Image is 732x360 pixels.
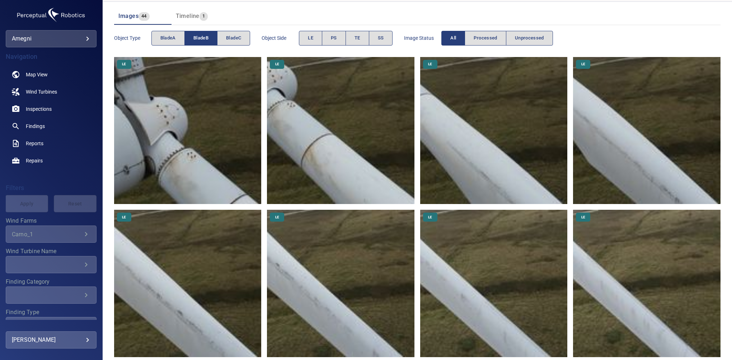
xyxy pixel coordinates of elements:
[226,34,241,42] span: bladeC
[424,215,436,220] span: LE
[26,157,43,164] span: Repairs
[12,33,90,44] div: amegni
[6,256,97,273] div: Wind Turbine Name
[6,152,97,169] a: repairs noActive
[506,31,553,46] button: Unprocessed
[262,34,299,42] span: Object Side
[15,6,87,24] img: amegni-logo
[12,231,82,238] div: Carno_1
[217,31,250,46] button: bladeC
[369,31,393,46] button: SS
[6,309,97,315] label: Finding Type
[515,34,544,42] span: Unprocessed
[6,135,97,152] a: reports noActive
[118,215,130,220] span: LE
[200,12,208,20] span: 1
[271,215,283,220] span: LE
[441,31,553,46] div: imageStatus
[6,248,97,254] label: Wind Turbine Name
[151,31,250,46] div: objectType
[322,31,346,46] button: PS
[474,34,497,42] span: Processed
[6,184,97,191] h4: Filters
[139,12,150,20] span: 44
[6,66,97,83] a: map noActive
[331,34,337,42] span: PS
[114,34,151,42] span: Object type
[6,30,97,47] div: amegni
[577,62,590,67] span: LE
[26,123,45,130] span: Findings
[6,100,97,118] a: inspections noActive
[26,71,48,78] span: Map View
[6,286,97,304] div: Finding Category
[6,279,97,285] label: Finding Category
[299,31,322,46] button: LE
[12,334,90,346] div: [PERSON_NAME]
[26,105,52,113] span: Inspections
[308,34,313,42] span: LE
[6,118,97,135] a: findings noActive
[26,88,57,95] span: Wind Turbines
[151,31,185,46] button: bladeA
[6,226,97,243] div: Wind Farms
[6,218,97,224] label: Wind Farms
[577,215,590,220] span: LE
[176,13,200,19] span: Timeline
[193,34,208,42] span: bladeB
[160,34,176,42] span: bladeA
[118,62,130,67] span: LE
[378,34,384,42] span: SS
[465,31,506,46] button: Processed
[26,140,43,147] span: Reports
[441,31,465,46] button: All
[6,317,97,334] div: Finding Type
[184,31,217,46] button: bladeB
[6,83,97,100] a: windturbines noActive
[424,62,436,67] span: LE
[404,34,441,42] span: Image Status
[6,53,97,60] h4: Navigation
[271,62,283,67] span: LE
[450,34,456,42] span: All
[299,31,393,46] div: objectSide
[118,13,139,19] span: Images
[355,34,360,42] span: TE
[346,31,369,46] button: TE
